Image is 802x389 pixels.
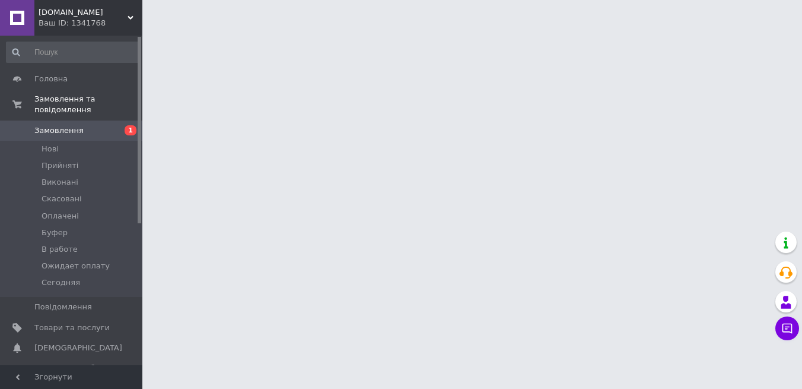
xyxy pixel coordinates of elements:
span: Товари та послуги [34,322,110,333]
span: Замовлення [34,125,84,136]
span: Скасовані [42,194,82,204]
span: В работе [42,244,78,255]
span: Виконані [42,177,78,188]
span: Замовлення та повідомлення [34,94,142,115]
span: Повідомлення [34,302,92,312]
span: Сегодняя [42,277,80,288]
div: Ваш ID: 1341768 [39,18,142,29]
span: Головна [34,74,68,84]
span: Ожидает оплату [42,261,110,271]
span: Оплачені [42,211,79,222]
span: Буфер [42,227,68,238]
span: 1 [125,125,136,135]
span: Показники роботи компанії [34,363,110,384]
span: Прийняті [42,160,78,171]
span: Gogo.com.ua [39,7,128,18]
input: Пошук [6,42,140,63]
button: Чат з покупцем [775,317,799,340]
span: Нові [42,144,59,154]
span: [DEMOGRAPHIC_DATA] [34,343,122,353]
